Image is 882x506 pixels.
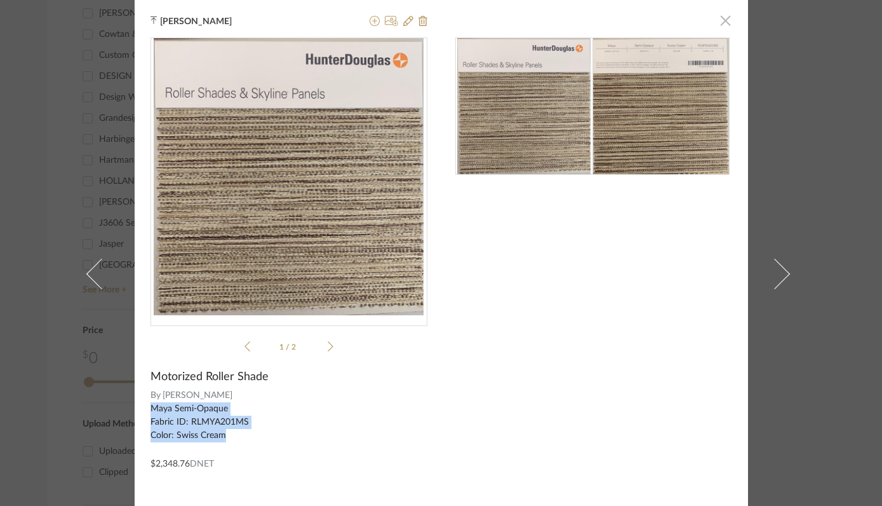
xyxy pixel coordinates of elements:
[592,38,728,175] img: 95682454-12de-4347-bcf9-509551cadc11_216x216.jpg
[713,8,738,33] button: Close
[163,389,427,402] span: [PERSON_NAME]
[151,38,427,315] div: 0
[150,389,161,402] span: By
[150,460,190,468] span: $2,348.76
[190,460,214,468] span: DNET
[150,370,269,384] span: Motorized Roller Shade
[286,343,291,351] span: /
[291,343,298,351] span: 2
[154,38,424,315] img: 0e652614-03c9-4305-a0a8-14d92c1c1af1_436x436.jpg
[160,16,251,27] span: [PERSON_NAME]
[150,402,427,442] div: Maya Semi-Opaque Fabric ID: RLMYA201MS Color: Swiss Cream
[279,343,286,351] span: 1
[457,38,591,175] img: 0e652614-03c9-4305-a0a8-14d92c1c1af1_216x216.jpg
